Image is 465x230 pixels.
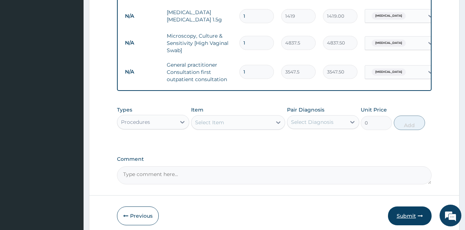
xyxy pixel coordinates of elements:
[372,12,406,20] span: [MEDICAL_DATA]
[372,68,406,76] span: [MEDICAL_DATA]
[121,9,163,23] td: N/A
[163,58,236,87] td: General practitioner Consultation first outpatient consultation
[121,118,150,126] div: Procedures
[394,116,425,130] button: Add
[287,106,324,113] label: Pair Diagnosis
[361,106,387,113] label: Unit Price
[163,5,236,27] td: [MEDICAL_DATA] [MEDICAL_DATA] 1.5g
[119,4,137,21] div: Minimize live chat window
[13,36,29,54] img: d_794563401_company_1708531726252_794563401
[191,106,203,113] label: Item
[117,107,132,113] label: Types
[163,29,236,58] td: Microscopy, Culture & Sensitivity [High Vaginal Swab]
[372,39,406,47] span: [MEDICAL_DATA]
[42,69,100,142] span: We're online!
[117,206,159,225] button: Previous
[38,41,122,50] div: Chat with us now
[117,156,431,162] label: Comment
[4,153,138,179] textarea: Type your message and hit 'Enter'
[291,118,333,126] div: Select Diagnosis
[195,119,224,126] div: Select Item
[388,206,432,225] button: Submit
[121,65,163,79] td: N/A
[121,36,163,50] td: N/A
